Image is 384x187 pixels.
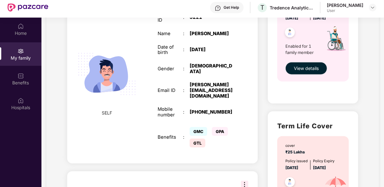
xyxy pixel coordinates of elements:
div: [PERSON_NAME] [190,31,234,37]
img: svg+xml;base64,PHN2ZyB4bWxucz0iaHR0cDovL3d3dy53My5vcmcvMjAwMC9zdmciIHdpZHRoPSIyMjQiIGhlaWdodD0iMT... [71,39,142,110]
div: cover [285,143,307,149]
div: [PERSON_NAME] [327,2,363,8]
div: User [327,8,363,13]
div: : [183,135,189,140]
img: svg+xml;base64,PHN2ZyB4bWxucz0iaHR0cDovL3d3dy53My5vcmcvMjAwMC9zdmciIHdpZHRoPSI0OC45NDMiIGhlaWdodD... [282,26,298,41]
span: GPA [212,127,228,136]
div: Policy issued [285,158,308,164]
span: [DATE] [285,16,298,20]
span: [DATE] [313,16,326,20]
button: View details [285,62,327,75]
div: Gender [158,66,183,72]
div: Policy Expiry [313,158,334,164]
div: : [183,88,189,93]
div: : [183,110,189,115]
div: Get Help [224,5,239,10]
div: [DATE] [190,47,234,53]
span: View details [294,65,319,72]
img: svg+xml;base64,PHN2ZyBpZD0iRHJvcGRvd24tMzJ4MzIiIHhtbG5zPSJodHRwOi8vd3d3LnczLm9yZy8yMDAwL3N2ZyIgd2... [370,5,375,10]
img: svg+xml;base64,PHN2ZyBpZD0iSG9tZSIgeG1sbnM9Imh0dHA6Ly93d3cudzMub3JnLzIwMDAvc3ZnIiB3aWR0aD0iMjAiIG... [18,23,24,29]
img: svg+xml;base64,PHN2ZyBpZD0iQmVuZWZpdHMiIHhtbG5zPSJodHRwOi8vd3d3LnczLm9yZy8yMDAwL3N2ZyIgd2lkdGg9Ij... [18,73,24,79]
img: svg+xml;base64,PHN2ZyB3aWR0aD0iMjAiIGhlaWdodD0iMjAiIHZpZXdCb3g9IjAgMCAyMCAyMCIgZmlsbD0ibm9uZSIgeG... [18,48,24,54]
div: [PERSON_NAME][EMAIL_ADDRESS][DOMAIN_NAME] [190,82,234,99]
div: Tredence Analytics Solutions Private Limited [270,5,314,11]
img: icon [318,21,353,59]
div: 5221 [190,15,234,20]
h2: Term Life Cover [277,121,349,131]
div: Mobile number [158,107,183,118]
div: : [183,47,189,53]
img: svg+xml;base64,PHN2ZyBpZD0iSG9zcGl0YWxzIiB4bWxucz0iaHR0cDovL3d3dy53My5vcmcvMjAwMC9zdmciIHdpZHRoPS... [18,98,24,104]
span: [DATE] [313,165,326,170]
span: Enabled for 1 family member [285,43,318,56]
span: GMC [190,127,207,136]
div: Date of birth [158,45,183,56]
img: New Pazcare Logo [8,3,48,12]
div: Employee ID [158,12,183,23]
div: Email ID [158,88,183,93]
span: SELF [102,110,112,116]
div: : [183,66,189,72]
div: : [183,31,189,37]
img: svg+xml;base64,PHN2ZyBpZD0iSGVscC0zMngzMiIgeG1sbnM9Imh0dHA6Ly93d3cudzMub3JnLzIwMDAvc3ZnIiB3aWR0aD... [215,5,221,11]
div: [PHONE_NUMBER] [190,110,234,115]
div: [DEMOGRAPHIC_DATA] [190,63,234,74]
div: Name [158,31,183,37]
span: ₹25 Lakhs [285,150,307,154]
div: Benefits [158,135,183,140]
div: : [183,15,189,20]
span: T [260,4,264,11]
span: [DATE] [285,165,298,170]
span: GTL [190,139,205,147]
